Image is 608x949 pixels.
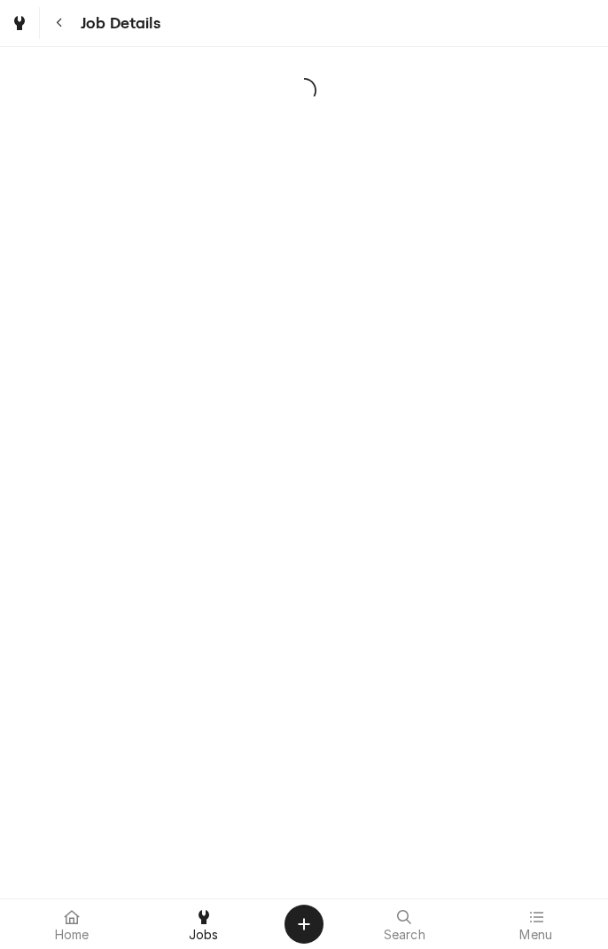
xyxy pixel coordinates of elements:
[472,903,602,945] a: Menu
[339,903,470,945] a: Search
[189,928,219,942] span: Jobs
[139,903,269,945] a: Jobs
[285,905,323,944] button: Create Object
[55,928,90,942] span: Home
[519,928,552,942] span: Menu
[7,903,137,945] a: Home
[43,7,75,39] button: Navigate back
[384,928,425,942] span: Search
[75,12,160,35] span: Job Details
[4,7,35,39] a: Go to Jobs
